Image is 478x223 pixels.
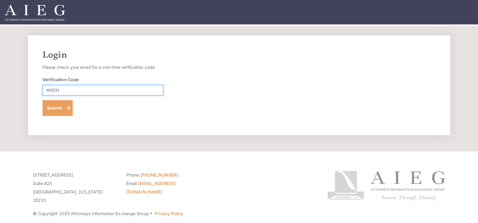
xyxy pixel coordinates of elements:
[140,172,178,177] a: [PHONE_NUMBER]
[155,211,183,216] a: Privacy Policy
[33,171,117,205] p: [STREET_ADDRESS] Suite 425 [GEOGRAPHIC_DATA], [US_STATE] 35233
[126,181,176,194] a: [EMAIL_ADDRESS][DOMAIN_NAME]
[126,171,211,179] li: Phone:
[43,50,436,61] h2: Login
[150,213,153,216] span: ·
[327,171,445,201] img: Attorneys Information Exchange Group logo
[33,209,305,218] p: © Copyright 2025 Attorneys Information Exchange Group
[43,63,163,72] p: Please check your email for a one-time verification code
[43,76,79,83] label: Verification Code
[43,100,73,116] button: Submit
[5,5,65,21] img: Attorneys Information Exchange Group
[126,179,211,196] li: Email:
